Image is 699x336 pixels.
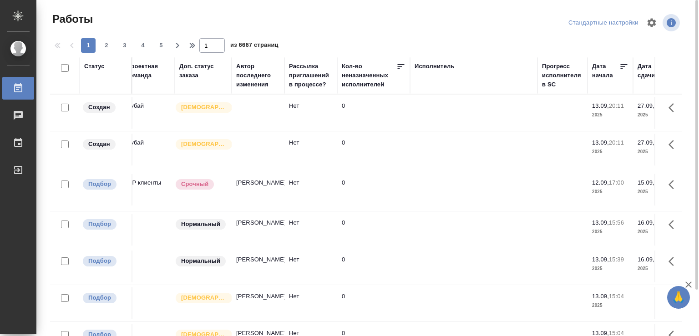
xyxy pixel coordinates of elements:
[566,16,641,30] div: split button
[284,174,337,206] td: Нет
[663,287,685,309] button: Здесь прячутся важные кнопки
[99,38,114,53] button: 2
[82,178,127,191] div: Можно подбирать исполнителей
[609,139,624,146] p: 20:11
[136,41,150,50] span: 4
[609,293,624,300] p: 15:04
[122,97,175,129] td: Дубай
[88,220,111,229] p: Подбор
[337,97,410,129] td: 0
[663,174,685,196] button: Здесь прячутся важные кнопки
[181,180,208,189] p: Срочный
[117,41,132,50] span: 3
[337,174,410,206] td: 0
[638,256,654,263] p: 16.09,
[88,140,110,149] p: Создан
[667,286,690,309] button: 🙏
[127,62,170,80] div: Проектная команда
[638,219,654,226] p: 16.09,
[82,218,127,231] div: Можно подбирать исполнителей
[592,147,628,156] p: 2025
[82,292,127,304] div: Можно подбирать исполнителей
[337,287,410,319] td: 0
[84,62,105,71] div: Статус
[592,301,628,310] p: 2025
[236,62,280,89] div: Автор последнего изменения
[638,139,654,146] p: 27.09,
[232,174,284,206] td: [PERSON_NAME]
[592,293,609,300] p: 13.09,
[232,287,284,319] td: [PERSON_NAME]
[179,62,227,80] div: Доп. статус заказа
[592,62,619,80] div: Дата начала
[284,97,337,129] td: Нет
[88,256,111,266] p: Подбор
[415,62,455,71] div: Исполнитель
[638,102,654,109] p: 27.09,
[638,227,674,236] p: 2025
[181,293,227,302] p: [DEMOGRAPHIC_DATA]
[232,251,284,282] td: [PERSON_NAME]
[592,264,628,273] p: 2025
[638,264,674,273] p: 2025
[154,41,168,50] span: 5
[82,255,127,267] div: Можно подбирать исполнителей
[638,147,674,156] p: 2025
[592,179,609,186] p: 12.09,
[154,38,168,53] button: 5
[284,287,337,319] td: Нет
[99,41,114,50] span: 2
[671,288,686,307] span: 🙏
[641,12,663,34] span: Настроить таблицу
[609,102,624,109] p: 20:11
[609,256,624,263] p: 15:39
[342,62,396,89] div: Кол-во неназначенных исполнителей
[181,140,227,149] p: [DEMOGRAPHIC_DATA]
[88,293,111,302] p: Подбор
[50,12,93,26] span: Работы
[592,187,628,196] p: 2025
[122,174,175,206] td: VIP клиенты
[638,179,654,186] p: 15.09,
[337,134,410,165] td: 0
[592,256,609,263] p: 13.09,
[284,251,337,282] td: Нет
[592,219,609,226] p: 13.09,
[117,38,132,53] button: 3
[609,219,624,226] p: 15:56
[592,227,628,236] p: 2025
[284,134,337,165] td: Нет
[542,62,583,89] div: Прогресс исполнителя в SC
[88,103,110,112] p: Создан
[232,214,284,246] td: [PERSON_NAME]
[663,251,685,272] button: Здесь прячутся важные кнопки
[663,14,682,31] span: Посмотреть информацию
[289,62,333,89] div: Рассылка приглашений в процессе?
[284,214,337,246] td: Нет
[181,220,220,229] p: Нормальный
[337,214,410,246] td: 0
[136,38,150,53] button: 4
[663,97,685,119] button: Здесь прячутся важные кнопки
[181,103,227,112] p: [DEMOGRAPHIC_DATA]
[592,139,609,146] p: 13.09,
[230,40,279,53] span: из 6667 страниц
[638,187,674,196] p: 2025
[592,102,609,109] p: 13.09,
[82,101,127,114] div: Заказ еще не согласован с клиентом, искать исполнителей рано
[88,180,111,189] p: Подбор
[337,251,410,282] td: 0
[82,138,127,150] div: Заказ еще не согласован с клиентом, искать исполнителей рано
[181,256,220,266] p: Нормальный
[609,179,624,186] p: 17:00
[122,134,175,165] td: Дубай
[663,214,685,236] button: Здесь прячутся важные кнопки
[663,134,685,155] button: Здесь прячутся важные кнопки
[638,110,674,120] p: 2025
[592,110,628,120] p: 2025
[638,62,665,80] div: Дата сдачи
